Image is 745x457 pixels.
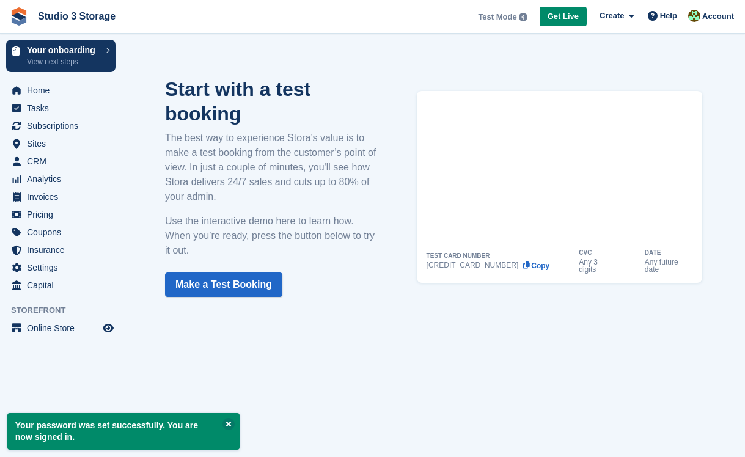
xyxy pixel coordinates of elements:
a: menu [6,82,116,99]
a: menu [6,100,116,117]
a: menu [6,170,116,188]
span: Test Mode [478,11,516,23]
span: Help [660,10,677,22]
a: menu [6,117,116,134]
p: View next steps [27,56,100,67]
span: Get Live [548,10,579,23]
span: Insurance [27,241,100,258]
a: menu [6,224,116,241]
a: menu [6,277,116,294]
p: Your onboarding [27,46,100,54]
span: Capital [27,277,100,294]
span: Invoices [27,188,100,205]
img: stora-icon-8386f47178a22dfd0bd8f6a31ec36ba5ce8667c1dd55bd0f319d3a0aa187defe.svg [10,7,28,26]
a: menu [6,259,116,276]
span: Tasks [27,100,100,117]
span: Storefront [11,304,122,316]
div: Any 3 digits [579,258,615,273]
div: Any future date [645,258,692,273]
a: menu [6,188,116,205]
span: Home [27,82,100,99]
div: DATE [645,250,661,256]
span: Online Store [27,320,100,337]
span: Pricing [27,206,100,223]
span: Settings [27,259,100,276]
p: Use the interactive demo here to learn how. When you’re ready, press the button below to try it out. [165,214,380,258]
span: Coupons [27,224,100,241]
p: Your password was set successfully. You are now signed in. [7,413,240,450]
a: Get Live [540,7,587,27]
img: Matt Whatley [688,10,700,22]
img: icon-info-grey-7440780725fd019a000dd9b08b2336e03edf1995a4989e88bcd33f0948082b44.svg [519,13,527,21]
span: CRM [27,153,100,170]
span: Subscriptions [27,117,100,134]
a: menu [6,153,116,170]
span: Sites [27,135,100,152]
strong: Start with a test booking [165,78,310,125]
a: Your onboarding View next steps [6,40,116,72]
a: Make a Test Booking [165,272,282,297]
a: Studio 3 Storage [33,6,120,26]
p: The best way to experience Stora’s value is to make a test booking from the customer’s point of v... [165,131,380,204]
iframe: How to Place a Test Booking [427,91,692,250]
button: Copy [522,261,549,270]
div: TEST CARD NUMBER [427,253,490,259]
a: menu [6,135,116,152]
a: Preview store [101,321,116,335]
div: CVC [579,250,592,256]
span: Account [702,10,734,23]
a: menu [6,241,116,258]
a: menu [6,320,116,337]
a: menu [6,206,116,223]
span: Create [600,10,624,22]
div: [CREDIT_CARD_NUMBER] [427,261,519,269]
span: Analytics [27,170,100,188]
